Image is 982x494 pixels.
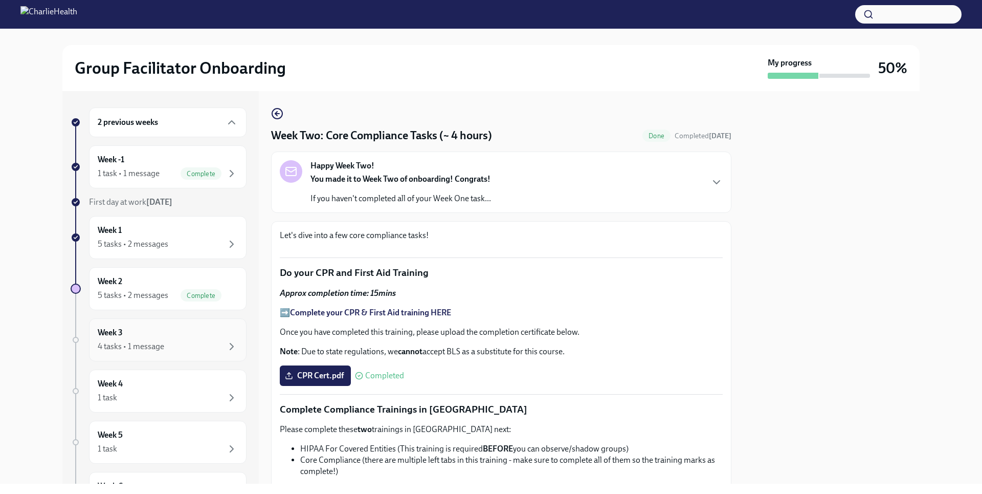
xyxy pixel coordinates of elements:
[71,216,247,259] a: Week 15 tasks • 2 messages
[98,276,122,287] h6: Week 2
[310,160,374,171] strong: Happy Week Two!
[358,424,372,434] strong: two
[181,170,221,178] span: Complete
[71,421,247,464] a: Week 51 task
[98,378,123,390] h6: Week 4
[280,230,723,241] p: Let's dive into a few core compliance tasks!
[280,307,723,318] p: ➡️
[98,239,168,250] div: 5 tasks • 2 messages
[71,145,247,188] a: Week -11 task • 1 messageComplete
[98,154,124,165] h6: Week -1
[642,132,671,140] span: Done
[98,341,164,352] div: 4 tasks • 1 message
[98,392,117,403] div: 1 task
[98,117,158,128] h6: 2 previous weeks
[280,424,723,435] p: Please complete these trainings in [GEOGRAPHIC_DATA] next:
[98,327,123,338] h6: Week 3
[98,429,123,441] h6: Week 5
[310,193,491,204] p: If you haven't completed all of your Week One task...
[181,292,221,299] span: Complete
[98,168,160,179] div: 1 task • 1 message
[300,455,723,477] li: Core Compliance (there are multiple left tabs in this training - make sure to complete all of the...
[98,481,123,492] h6: Week 6
[709,132,731,140] strong: [DATE]
[89,108,247,137] div: 2 previous weeks
[280,266,723,280] p: Do your CPR and First Aid Training
[675,131,731,141] span: September 30th, 2025 13:44
[271,128,492,143] h4: Week Two: Core Compliance Tasks (~ 4 hours)
[20,6,77,23] img: CharlieHealth
[280,347,298,356] strong: Note
[98,443,117,455] div: 1 task
[71,267,247,310] a: Week 25 tasks • 2 messagesComplete
[398,347,422,356] strong: cannot
[280,403,723,416] p: Complete Compliance Trainings in [GEOGRAPHIC_DATA]
[89,197,172,207] span: First day at work
[71,370,247,413] a: Week 41 task
[300,443,723,455] li: HIPAA For Covered Entities (This training is required you can observe/shadow groups)
[280,366,351,386] label: CPR Cert.pdf
[146,197,172,207] strong: [DATE]
[280,288,396,298] strong: Approx completion time: 15mins
[365,372,404,380] span: Completed
[878,59,907,77] h3: 50%
[280,346,723,357] p: : Due to state regulations, we accept BLS as a substitute for this course.
[483,444,513,454] strong: BEFORE
[287,371,344,381] span: CPR Cert.pdf
[310,174,490,184] strong: You made it to Week Two of onboarding! Congrats!
[98,225,122,236] h6: Week 1
[675,132,731,140] span: Completed
[98,290,168,301] div: 5 tasks • 2 messages
[75,58,286,78] h2: Group Facilitator Onboarding
[280,327,723,338] p: Once you have completed this training, please upload the completion certificate below.
[768,57,812,69] strong: My progress
[290,308,451,317] a: Complete your CPR & First Aid training HERE
[71,197,247,208] a: First day at work[DATE]
[71,318,247,361] a: Week 34 tasks • 1 message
